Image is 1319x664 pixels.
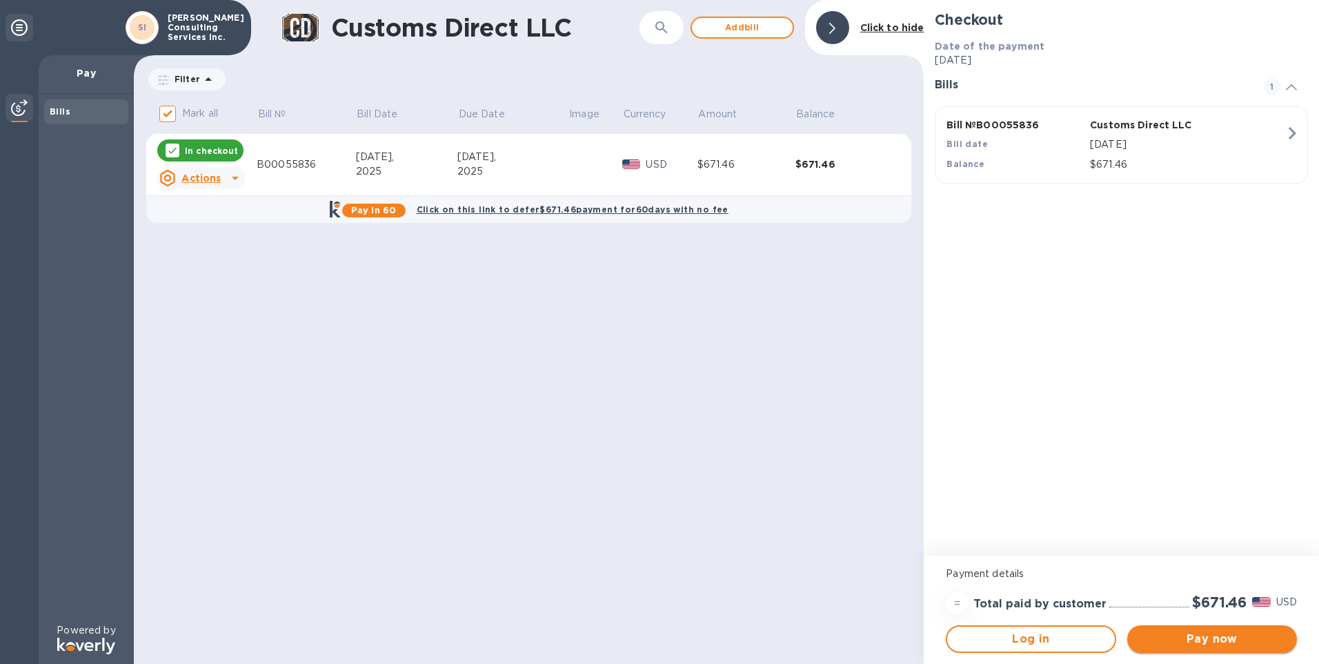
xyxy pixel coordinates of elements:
b: Date of the payment [935,41,1044,52]
div: [DATE], [457,150,568,164]
div: 2025 [356,164,457,179]
p: Powered by [57,623,115,638]
button: Pay now [1127,625,1297,653]
b: Click to hide [860,22,924,33]
span: 1 [1264,79,1280,95]
div: $671.46 [795,157,893,171]
span: Bill Date [357,107,415,121]
p: In checkout [185,145,238,157]
button: Bill №B00055836Customs Direct LLCBill date[DATE]Balance$671.46 [935,106,1308,184]
p: Currency [624,107,666,121]
p: Filter [169,73,200,85]
b: SI [138,22,147,32]
h2: Checkout [935,11,1308,28]
span: Log in [958,631,1103,647]
h3: Total paid by customer [973,598,1107,611]
p: [DATE] [935,53,1308,68]
p: Mark all [182,106,218,121]
img: USD [622,159,641,169]
div: = [946,592,968,614]
p: Amount [698,107,737,121]
p: Balance [796,107,835,121]
div: 2025 [457,164,568,179]
div: $671.46 [697,157,795,172]
p: USD [1276,595,1297,609]
b: Click on this link to defer $671.46 payment for 60 days with no fee [417,204,728,215]
img: Logo [57,638,115,654]
p: Image [569,107,599,121]
p: USD [646,157,697,172]
span: Add bill [703,19,782,36]
h3: Bills [935,79,1247,92]
p: $671.46 [1090,157,1285,172]
div: B00055836 [257,157,356,172]
button: Log in [946,625,1115,653]
p: Payment details [946,567,1297,581]
button: Addbill [691,17,794,39]
p: Pay [50,66,123,80]
p: Bill № B00055836 [946,118,1084,132]
p: Bill № [258,107,286,121]
p: Due Date [459,107,505,121]
p: [PERSON_NAME] Consulting Services Inc. [168,13,237,42]
img: USD [1252,597,1271,607]
h2: $671.46 [1192,594,1247,611]
b: Pay in 60 [351,205,396,215]
p: Bill Date [357,107,397,121]
span: Bill № [258,107,304,121]
b: Bill date [946,139,988,149]
b: Bills [50,106,70,117]
p: [DATE] [1090,137,1285,152]
span: Amount [698,107,755,121]
span: Due Date [459,107,523,121]
u: Actions [181,173,221,184]
span: Pay now [1138,631,1286,647]
div: [DATE], [356,150,457,164]
p: Customs Direct LLC [1090,118,1228,132]
span: Balance [796,107,853,121]
b: Balance [946,159,984,169]
h1: Customs Direct LLC [331,13,639,42]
